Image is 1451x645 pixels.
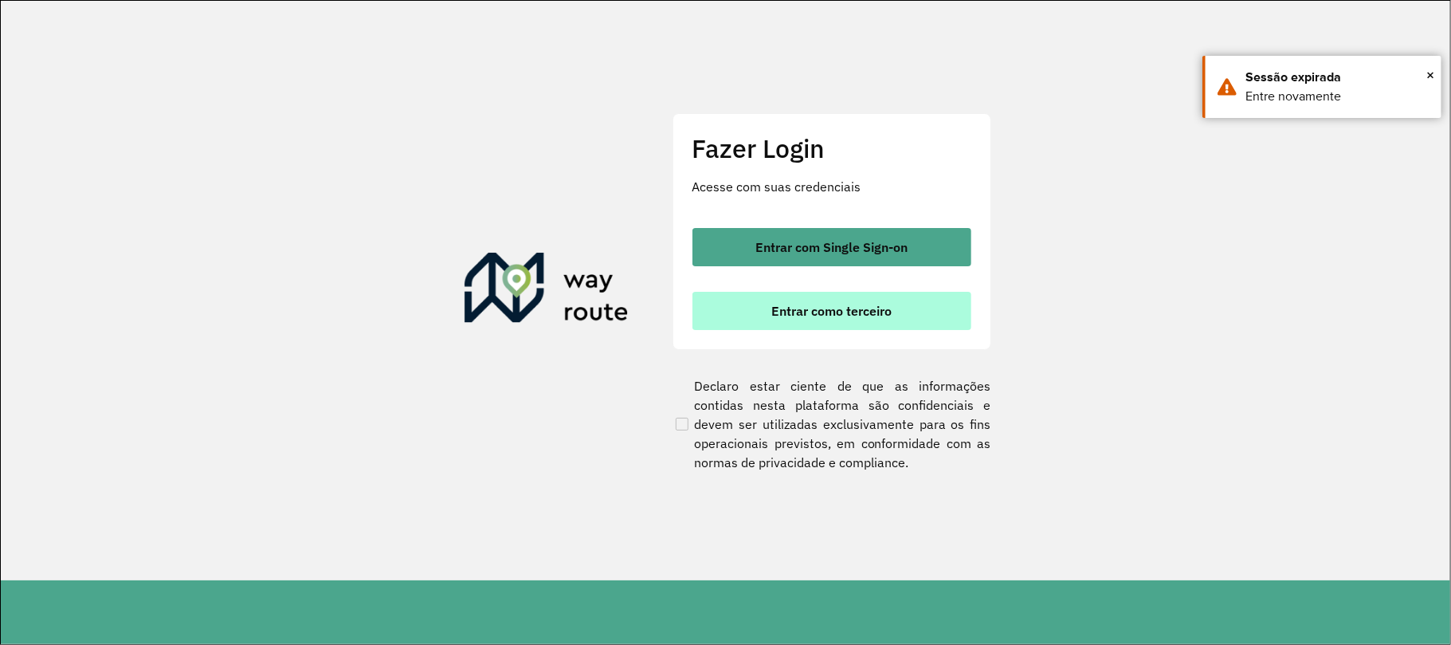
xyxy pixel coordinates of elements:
[465,253,629,329] img: Roteirizador AmbevTech
[692,133,971,163] h2: Fazer Login
[1426,63,1434,87] button: Close
[673,376,991,472] label: Declaro estar ciente de que as informações contidas nesta plataforma são confidenciais e devem se...
[1245,87,1429,106] div: Entre novamente
[692,292,971,330] button: button
[1426,63,1434,87] span: ×
[1245,68,1429,87] div: Sessão expirada
[692,228,971,266] button: button
[771,305,892,317] span: Entrar como terceiro
[692,177,971,196] p: Acesse com suas credenciais
[755,241,908,254] span: Entrar com Single Sign-on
